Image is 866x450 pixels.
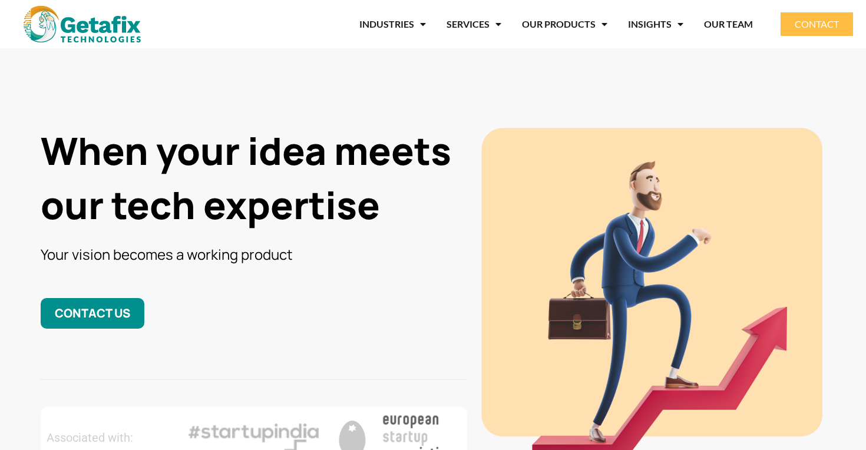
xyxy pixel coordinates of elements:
nav: Menu [170,11,752,38]
a: CONTACT US [41,298,144,328]
a: OUR TEAM [704,11,753,38]
h3: Your vision becomes a working product [41,244,467,264]
span: CONTACT [795,19,839,29]
h1: When your idea meets our tech expertise [41,124,467,233]
a: OUR PRODUCTS [522,11,607,38]
img: web and mobile application development company [24,6,141,42]
span: CONTACT US [55,305,130,321]
a: INDUSTRIES [359,11,426,38]
h2: Associated with: [47,432,177,444]
a: INSIGHTS [628,11,683,38]
a: CONTACT [781,12,853,36]
a: SERVICES [447,11,501,38]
